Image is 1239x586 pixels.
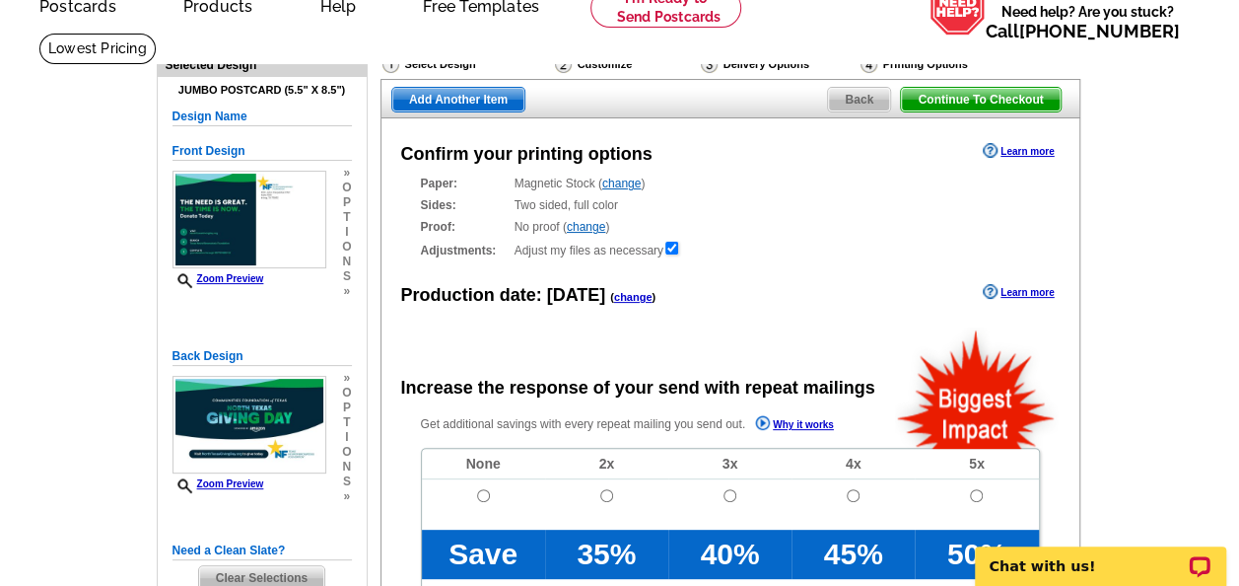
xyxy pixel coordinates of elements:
[342,445,351,460] span: o
[172,542,352,560] h5: Need a Clean Slate?
[421,240,1040,259] div: Adjust my files as necessary
[392,88,524,111] span: Add Another Item
[342,240,351,255] span: o
[668,449,792,479] td: 3x
[172,84,352,97] h4: Jumbo Postcard (5.5" x 8.5")
[602,177,641,190] a: change
[1019,21,1180,41] a: [PHONE_NUMBER]
[792,530,915,579] td: 45%
[342,181,351,195] span: o
[668,530,792,579] td: 40%
[172,478,264,489] a: Zoom Preview
[401,282,656,309] div: Production date:
[380,54,553,79] div: Select Design
[553,54,699,74] div: Customize
[342,255,351,269] span: n
[547,285,606,305] span: [DATE]
[986,21,1180,41] span: Call
[342,460,351,475] span: n
[342,225,351,240] span: i
[610,291,655,303] span: ( )
[422,449,545,479] td: None
[342,371,351,386] span: »
[614,291,653,303] a: change
[172,376,326,475] img: small-thumb.jpg
[421,175,1040,192] div: Magnetic Stock ( )
[342,269,351,284] span: s
[342,386,351,401] span: o
[421,218,1040,236] div: No proof ( )
[342,415,351,430] span: t
[545,449,668,479] td: 2x
[901,88,1060,111] span: Continue To Checkout
[421,413,876,436] p: Get additional savings with every repeat mailing you send out.
[915,530,1038,579] td: 50%
[895,328,1058,449] img: biggestImpact.png
[342,195,351,210] span: p
[421,175,509,192] strong: Paper:
[421,242,509,259] strong: Adjustments:
[792,449,915,479] td: 4x
[986,2,1190,41] span: Need help? Are you stuck?
[342,489,351,504] span: »
[567,220,605,234] a: change
[860,55,877,73] img: Printing Options & Summary
[342,475,351,489] span: s
[915,449,1038,479] td: 5x
[342,401,351,415] span: p
[421,196,509,214] strong: Sides:
[342,430,351,445] span: i
[699,54,859,79] div: Delivery Options
[172,273,264,284] a: Zoom Preview
[401,375,875,402] div: Increase the response of your send with repeat mailings
[701,55,718,73] img: Delivery Options
[342,166,351,181] span: »
[172,347,352,366] h5: Back Design
[421,196,1040,214] div: Two sided, full color
[755,415,834,436] a: Why it works
[172,108,352,126] h5: Design Name
[172,171,326,269] img: small-thumb.jpg
[401,141,653,168] div: Confirm your printing options
[382,55,399,73] img: Select Design
[421,218,509,236] strong: Proof:
[391,87,525,112] a: Add Another Item
[342,284,351,299] span: »
[983,284,1054,300] a: Learn more
[555,55,572,73] img: Customize
[422,530,545,579] td: Save
[342,210,351,225] span: t
[545,530,668,579] td: 35%
[172,142,352,161] h5: Front Design
[962,524,1239,586] iframe: LiveChat chat widget
[827,87,891,112] a: Back
[859,54,1031,79] div: Printing Options
[158,55,367,74] div: Selected Design
[828,88,890,111] span: Back
[983,143,1054,159] a: Learn more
